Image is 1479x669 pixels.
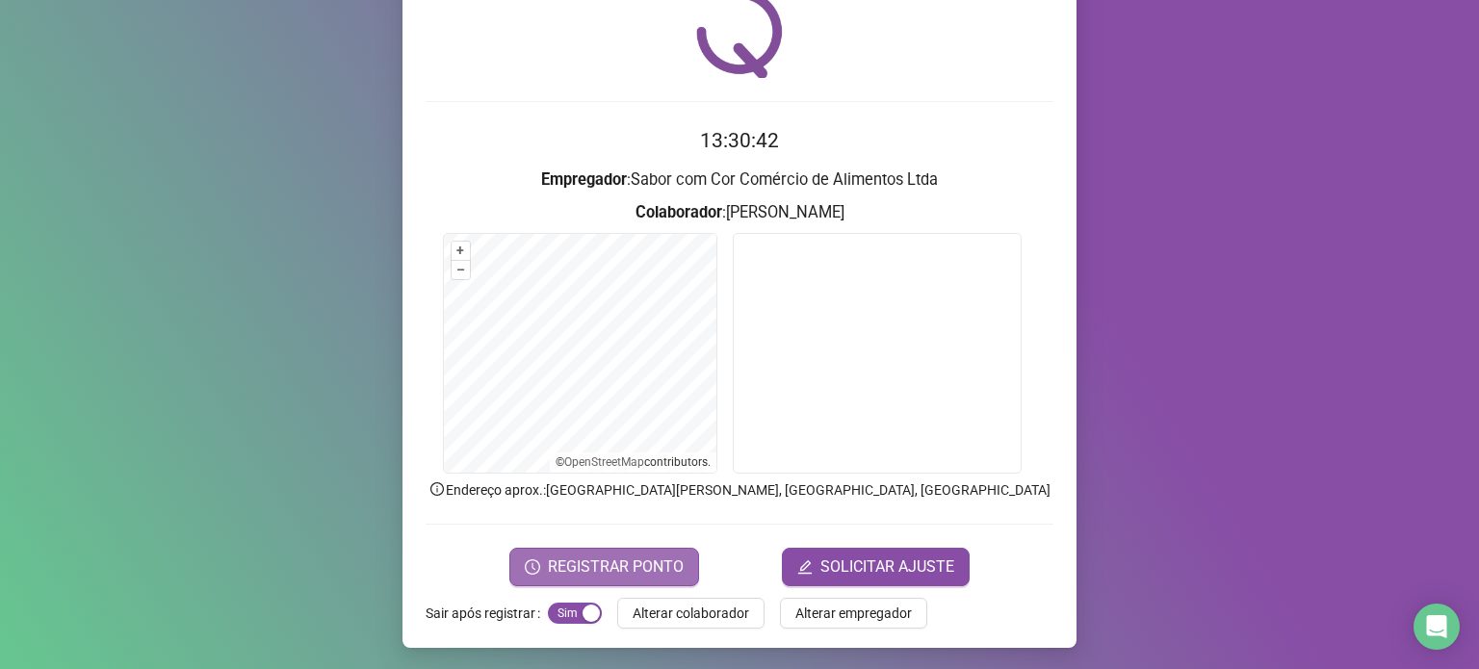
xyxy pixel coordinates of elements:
button: REGISTRAR PONTO [509,548,699,586]
p: Endereço aprox. : [GEOGRAPHIC_DATA][PERSON_NAME], [GEOGRAPHIC_DATA], [GEOGRAPHIC_DATA] [426,479,1053,501]
div: Open Intercom Messenger [1414,604,1460,650]
strong: Empregador [541,170,627,189]
button: + [452,242,470,260]
span: info-circle [428,480,446,498]
li: © contributors. [556,455,711,469]
span: REGISTRAR PONTO [548,555,684,579]
h3: : Sabor com Cor Comércio de Alimentos Ltda [426,167,1053,193]
span: clock-circle [525,559,540,575]
button: Alterar colaborador [617,598,765,629]
button: Alterar empregador [780,598,927,629]
label: Sair após registrar [426,598,548,629]
button: – [452,261,470,279]
span: Alterar empregador [795,603,912,624]
time: 13:30:42 [700,129,779,152]
button: editSOLICITAR AJUSTE [782,548,970,586]
strong: Colaborador [636,203,722,221]
span: Alterar colaborador [633,603,749,624]
a: OpenStreetMap [564,455,644,469]
span: SOLICITAR AJUSTE [820,555,954,579]
h3: : [PERSON_NAME] [426,200,1053,225]
span: edit [797,559,813,575]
